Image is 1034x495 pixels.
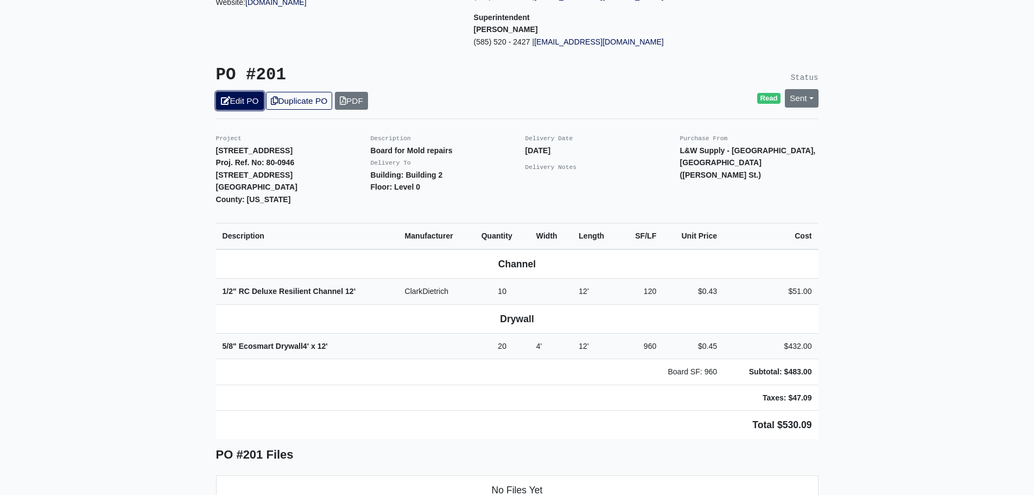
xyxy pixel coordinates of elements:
[579,342,588,350] span: 12'
[680,145,819,181] p: L&W Supply - [GEOGRAPHIC_DATA], [GEOGRAPHIC_DATA] ([PERSON_NAME] St.)
[525,146,551,155] strong: [DATE]
[371,135,411,142] small: Description
[216,195,291,204] strong: County: [US_STATE]
[303,342,309,350] span: 4'
[663,223,724,249] th: Unit Price
[266,92,332,110] a: Duplicate PO
[530,223,573,249] th: Width
[216,65,509,85] h3: PO #201
[216,223,398,249] th: Description
[525,164,577,171] small: Delivery Notes
[680,135,728,142] small: Purchase From
[371,183,421,191] strong: Floor: Level 0
[757,93,781,104] span: Read
[311,342,315,350] span: x
[475,333,530,359] td: 20
[474,36,715,48] p: (585) 520 - 2427 |
[620,279,663,305] td: 120
[724,359,818,385] td: Subtotal: $483.00
[371,160,411,166] small: Delivery To
[500,314,534,324] b: Drywall
[525,135,573,142] small: Delivery Date
[216,135,242,142] small: Project
[371,146,453,155] strong: Board for Mold repairs
[216,171,293,179] strong: [STREET_ADDRESS]
[216,183,297,191] strong: [GEOGRAPHIC_DATA]
[785,89,819,107] a: Sent
[345,287,356,296] span: 12'
[216,92,264,110] a: Edit PO
[335,92,368,110] a: PDF
[534,37,664,46] a: [EMAIL_ADDRESS][DOMAIN_NAME]
[724,385,818,411] td: Taxes: $47.09
[475,279,530,305] td: 10
[474,13,530,22] span: Superintendent
[216,146,293,155] strong: [STREET_ADDRESS]
[474,25,538,34] strong: [PERSON_NAME]
[579,287,588,296] span: 12'
[216,448,819,462] h5: PO #201 Files
[216,158,295,167] strong: Proj. Ref. No: 80-0946
[223,287,356,296] strong: 1/2" RC Deluxe Resilient Channel
[498,259,536,270] b: Channel
[668,367,717,376] span: Board SF: 960
[724,333,818,359] td: $432.00
[371,171,443,179] strong: Building: Building 2
[724,223,818,249] th: Cost
[216,411,819,440] td: Total $530.09
[724,279,818,305] td: $51.00
[536,342,542,350] span: 4'
[572,223,620,249] th: Length
[620,223,663,249] th: SF/LF
[398,223,475,249] th: Manufacturer
[663,279,724,305] td: $0.43
[791,73,819,82] small: Status
[475,223,530,249] th: Quantity
[398,279,475,305] td: ClarkDietrich
[663,333,724,359] td: $0.45
[318,342,328,350] span: 12'
[223,342,328,350] strong: 5/8" Ecosmart Drywall
[620,333,663,359] td: 960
